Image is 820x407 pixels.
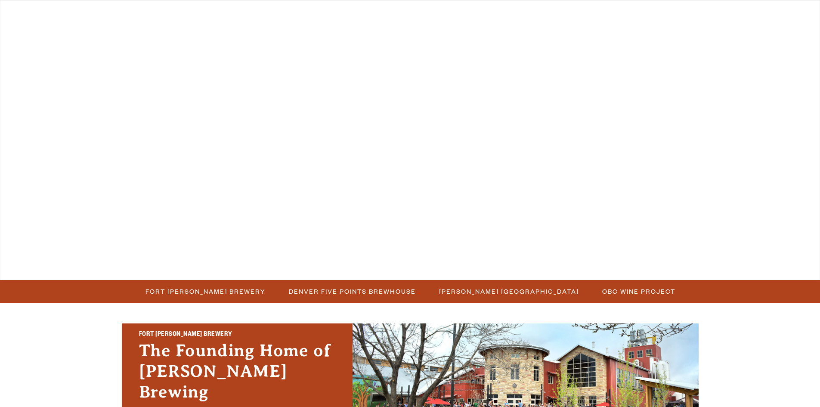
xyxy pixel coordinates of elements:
h2: Fort [PERSON_NAME] Brewery [139,329,335,341]
span: Fort [PERSON_NAME] Brewery [145,285,266,298]
span: [PERSON_NAME] [GEOGRAPHIC_DATA] [439,285,579,298]
a: [PERSON_NAME] [GEOGRAPHIC_DATA] [434,285,583,298]
span: Beer Finder [640,20,694,27]
a: OBC Wine Project [597,285,680,298]
span: Impact [563,20,595,27]
a: Winery [335,5,381,44]
a: Beer [108,5,141,44]
span: Our Story [469,20,518,27]
span: Winery [341,20,375,27]
a: Taprooms [174,5,233,44]
a: Fort [PERSON_NAME] Brewery [140,285,270,298]
a: Beer Finder [634,5,699,44]
span: Denver Five Points Brewhouse [289,285,416,298]
a: Impact [557,5,600,44]
span: OBC Wine Project [602,285,675,298]
span: Gear [272,20,296,27]
span: Taprooms [180,20,227,27]
a: Gear [266,5,301,44]
a: Odell Home [404,5,436,44]
a: Our Story [463,5,524,44]
a: Denver Five Points Brewhouse [284,285,420,298]
span: Beer [114,20,135,27]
